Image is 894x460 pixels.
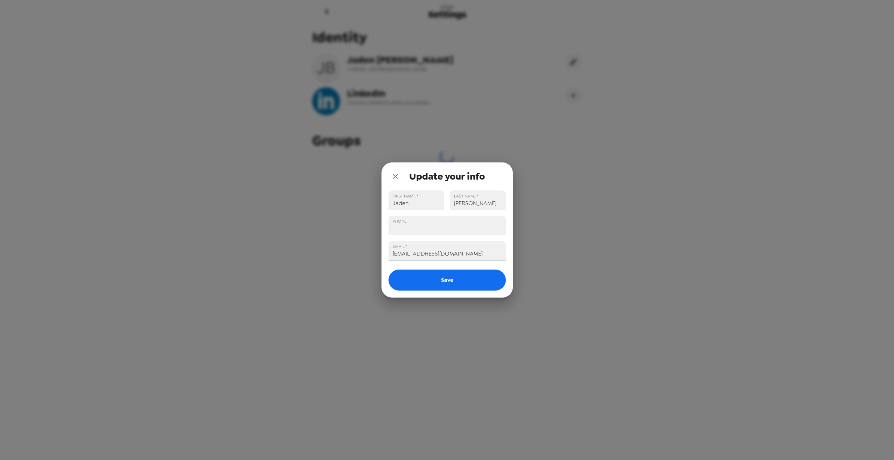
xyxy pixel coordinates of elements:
label: LAST NAME [454,193,479,199]
span: Update your info [409,170,485,183]
label: EMAIL [393,243,407,249]
label: PHONE [393,218,407,224]
label: FIRST NAME [393,193,418,199]
button: Save [388,270,506,291]
button: close [388,169,403,183]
